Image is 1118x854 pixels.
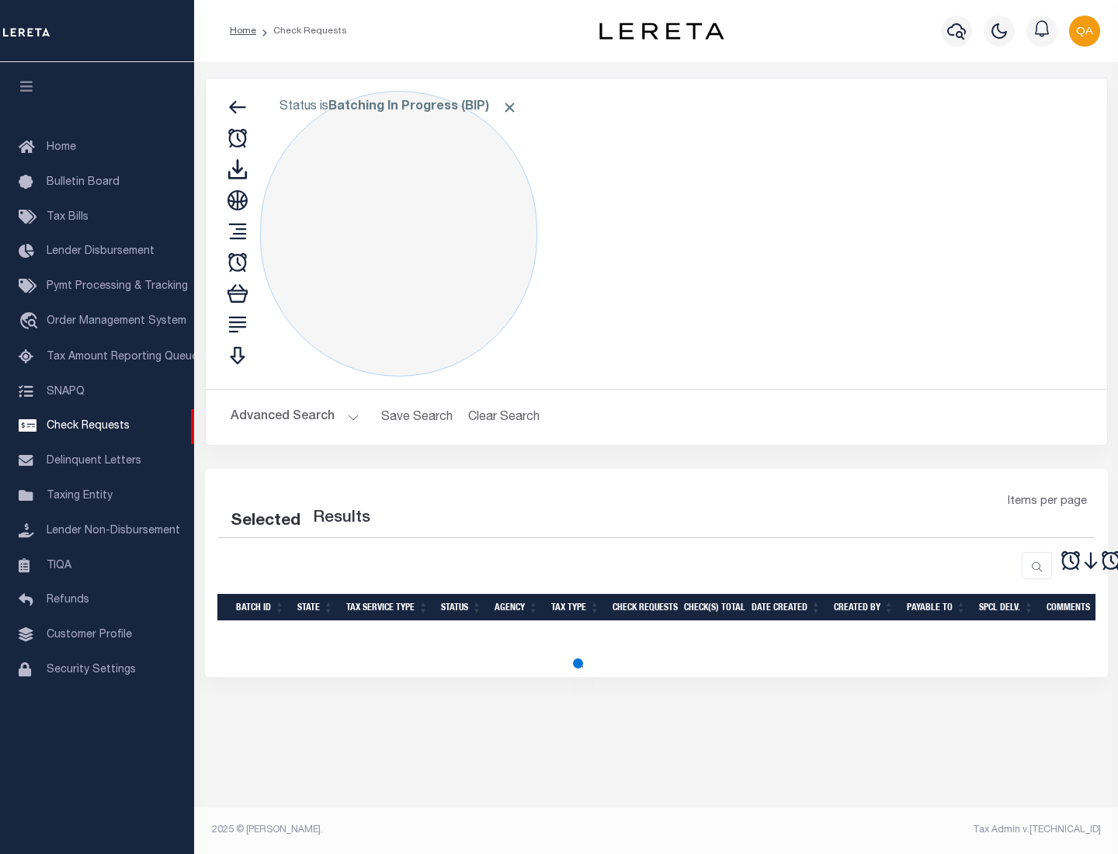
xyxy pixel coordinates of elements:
[47,386,85,397] span: SNAPQ
[47,595,89,606] span: Refunds
[47,630,132,640] span: Customer Profile
[47,560,71,571] span: TIQA
[606,594,678,621] th: Check Requests
[19,312,43,332] i: travel_explore
[1008,494,1087,511] span: Items per page
[47,526,180,536] span: Lender Non-Disbursement
[828,594,901,621] th: Created By
[47,421,130,432] span: Check Requests
[462,402,547,432] button: Clear Search
[47,456,141,467] span: Delinquent Letters
[668,823,1101,837] div: Tax Admin v.[TECHNICAL_ID]
[328,101,518,113] b: Batching In Progress (BIP)
[47,665,136,675] span: Security Settings
[230,594,291,621] th: Batch Id
[435,594,488,621] th: Status
[260,91,537,377] div: Click to Edit
[47,352,198,363] span: Tax Amount Reporting Queue
[1040,594,1110,621] th: Comments
[47,281,188,292] span: Pymt Processing & Tracking
[488,594,545,621] th: Agency
[1069,16,1100,47] img: svg+xml;base64,PHN2ZyB4bWxucz0iaHR0cDovL3d3dy53My5vcmcvMjAwMC9zdmciIHBvaW50ZXItZXZlbnRzPSJub25lIi...
[973,594,1040,621] th: Spcl Delv.
[47,177,120,188] span: Bulletin Board
[901,594,973,621] th: Payable To
[745,594,828,621] th: Date Created
[47,142,76,153] span: Home
[599,23,724,40] img: logo-dark.svg
[678,594,745,621] th: Check(s) Total
[200,823,657,837] div: 2025 © [PERSON_NAME].
[47,491,113,502] span: Taxing Entity
[231,402,359,432] button: Advanced Search
[313,506,370,531] label: Results
[256,24,347,38] li: Check Requests
[231,509,300,534] div: Selected
[230,26,256,36] a: Home
[545,594,606,621] th: Tax Type
[47,316,186,327] span: Order Management System
[502,99,518,116] span: Click to Remove
[372,402,462,432] button: Save Search
[340,594,435,621] th: Tax Service Type
[47,246,155,257] span: Lender Disbursement
[291,594,340,621] th: State
[47,212,89,223] span: Tax Bills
